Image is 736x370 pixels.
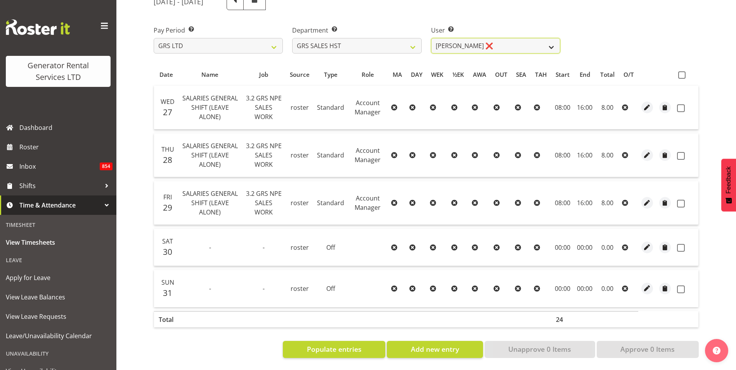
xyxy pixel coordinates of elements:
div: Date [158,70,173,79]
td: 8.00 [596,181,619,225]
span: 3.2 GRS NPE SALES WORK [246,94,282,121]
a: Apply for Leave [2,268,114,287]
td: 08:00 [551,181,574,225]
div: MA [393,70,402,79]
div: Source [290,70,310,79]
span: Approve 0 Items [620,344,675,354]
td: Standard [314,181,347,225]
span: SALARIES GENERAL SHIFT (LEAVE ALONE) [182,94,238,121]
div: DAY [411,70,423,79]
button: Unapprove 0 Items [485,341,595,358]
div: O/T [623,70,634,79]
span: Roster [19,141,113,153]
span: Fri [163,193,172,201]
td: Standard [314,133,347,177]
span: 28 [163,154,172,165]
td: Off [314,270,347,307]
span: Thu [161,145,174,154]
span: Leave/Unavailability Calendar [6,330,111,342]
td: 00:00 [574,229,596,266]
div: AWA [473,70,486,79]
span: - [209,284,211,293]
td: 0.00 [596,229,619,266]
td: 08:00 [551,86,574,130]
span: Shifts [19,180,101,192]
div: Type [319,70,343,79]
div: ½EK [452,70,464,79]
div: SEA [516,70,526,79]
th: 24 [551,311,574,327]
span: View Leave Requests [6,311,111,322]
label: Pay Period [154,26,283,35]
a: Leave/Unavailability Calendar [2,326,114,346]
div: OUT [495,70,507,79]
span: 854 [100,163,113,170]
span: 27 [163,107,172,118]
span: Add new entry [411,344,459,354]
div: Generator Rental Services LTD [14,60,103,83]
td: 00:00 [551,229,574,266]
td: 16:00 [574,181,596,225]
span: Populate entries [307,344,362,354]
a: View Timesheets [2,233,114,252]
div: Job [246,70,281,79]
div: TAH [535,70,547,79]
span: - [209,243,211,252]
td: 00:00 [574,270,596,307]
span: 30 [163,246,172,257]
span: Account Manager [355,146,381,164]
button: Feedback - Show survey [721,159,736,211]
div: Name [182,70,237,79]
span: Account Manager [355,99,381,116]
span: 3.2 GRS NPE SALES WORK [246,189,282,216]
span: roster [291,243,309,252]
td: 8.00 [596,86,619,130]
td: 00:00 [551,270,574,307]
div: End [578,70,591,79]
td: 16:00 [574,86,596,130]
span: - [263,243,265,252]
span: SALARIES GENERAL SHIFT (LEAVE ALONE) [182,142,238,169]
button: Approve 0 Items [597,341,699,358]
button: Add new entry [387,341,483,358]
a: View Leave Requests [2,307,114,326]
span: 31 [163,287,172,298]
span: 3.2 GRS NPE SALES WORK [246,142,282,169]
span: Inbox [19,161,100,172]
span: Sun [161,278,174,287]
img: help-xxl-2.png [713,347,720,354]
span: roster [291,284,309,293]
span: roster [291,151,309,159]
td: 08:00 [551,133,574,177]
span: SALARIES GENERAL SHIFT (LEAVE ALONE) [182,189,238,216]
div: Timesheet [2,217,114,233]
div: Start [556,70,570,79]
span: Feedback [725,166,732,194]
span: roster [291,103,309,112]
img: Rosterit website logo [6,19,70,35]
span: Apply for Leave [6,272,111,284]
span: Wed [161,97,175,106]
span: Sat [162,237,173,246]
div: Total [600,70,615,79]
span: Dashboard [19,122,113,133]
span: View Timesheets [6,237,111,248]
span: Account Manager [355,194,381,212]
span: Time & Attendance [19,199,101,211]
label: Department [292,26,421,35]
div: Unavailability [2,346,114,361]
td: 8.00 [596,133,619,177]
button: Populate entries [283,341,385,358]
span: Unapprove 0 Items [508,344,571,354]
span: - [263,284,265,293]
span: View Leave Balances [6,291,111,303]
div: Leave [2,252,114,268]
td: Off [314,229,347,266]
td: 16:00 [574,133,596,177]
span: 29 [163,202,172,213]
span: roster [291,199,309,207]
label: User [431,26,560,35]
td: Standard [314,86,347,130]
th: Total [154,311,178,327]
a: View Leave Balances [2,287,114,307]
